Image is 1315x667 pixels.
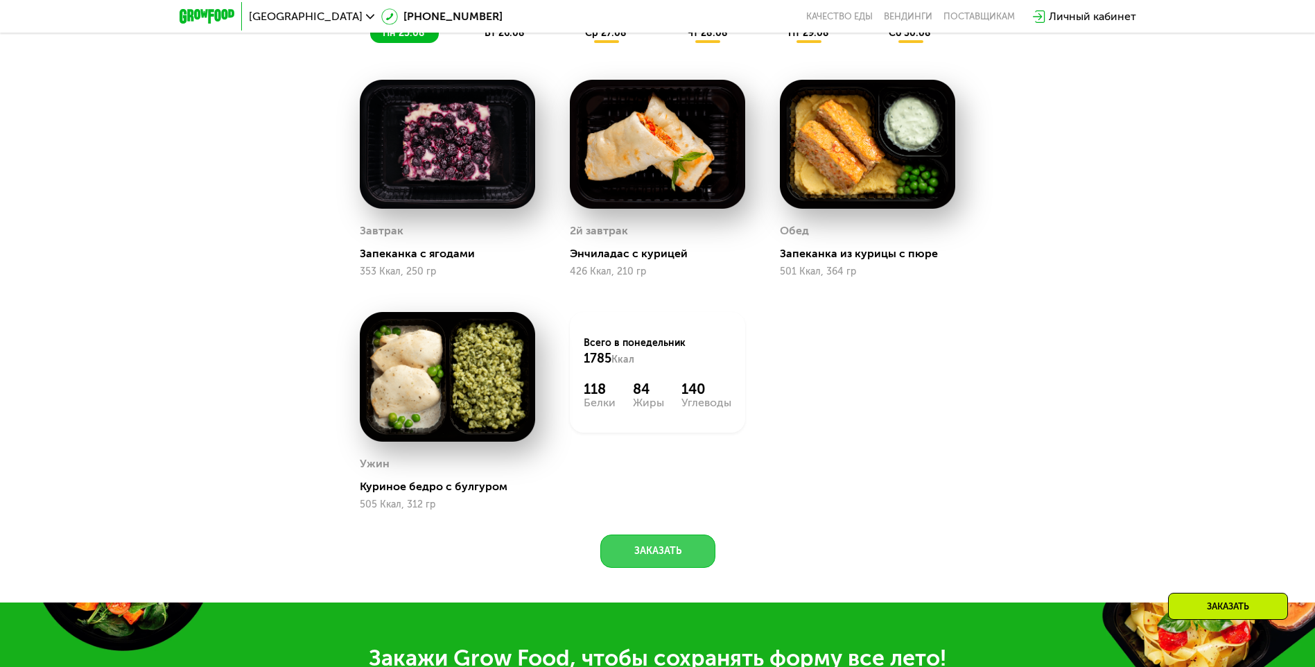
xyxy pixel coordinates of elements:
[381,8,503,25] a: [PHONE_NUMBER]
[633,381,664,397] div: 84
[584,397,616,408] div: Белки
[687,27,728,39] span: чт 28.08
[584,336,731,367] div: Всего в понедельник
[889,27,931,39] span: сб 30.08
[780,266,955,277] div: 501 Ккал, 364 гр
[681,397,731,408] div: Углеводы
[383,27,425,39] span: пн 25.08
[806,11,873,22] a: Качество еды
[570,220,628,241] div: 2й завтрак
[788,27,829,39] span: пт 29.08
[943,11,1015,22] div: поставщикам
[884,11,932,22] a: Вендинги
[584,351,611,366] span: 1785
[780,220,809,241] div: Обед
[360,266,535,277] div: 353 Ккал, 250 гр
[585,27,627,39] span: ср 27.08
[360,499,535,510] div: 505 Ккал, 312 гр
[360,453,390,474] div: Ужин
[681,381,731,397] div: 140
[780,247,966,261] div: Запеканка из курицы с пюре
[611,354,634,365] span: Ккал
[600,535,715,568] button: Заказать
[633,397,664,408] div: Жиры
[249,11,363,22] span: [GEOGRAPHIC_DATA]
[570,247,756,261] div: Энчиладас с курицей
[360,480,546,494] div: Куриное бедро с булгуром
[360,220,403,241] div: Завтрак
[1168,593,1288,620] div: Заказать
[485,27,525,39] span: вт 26.08
[584,381,616,397] div: 118
[570,266,745,277] div: 426 Ккал, 210 гр
[1049,8,1136,25] div: Личный кабинет
[360,247,546,261] div: Запеканка с ягодами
